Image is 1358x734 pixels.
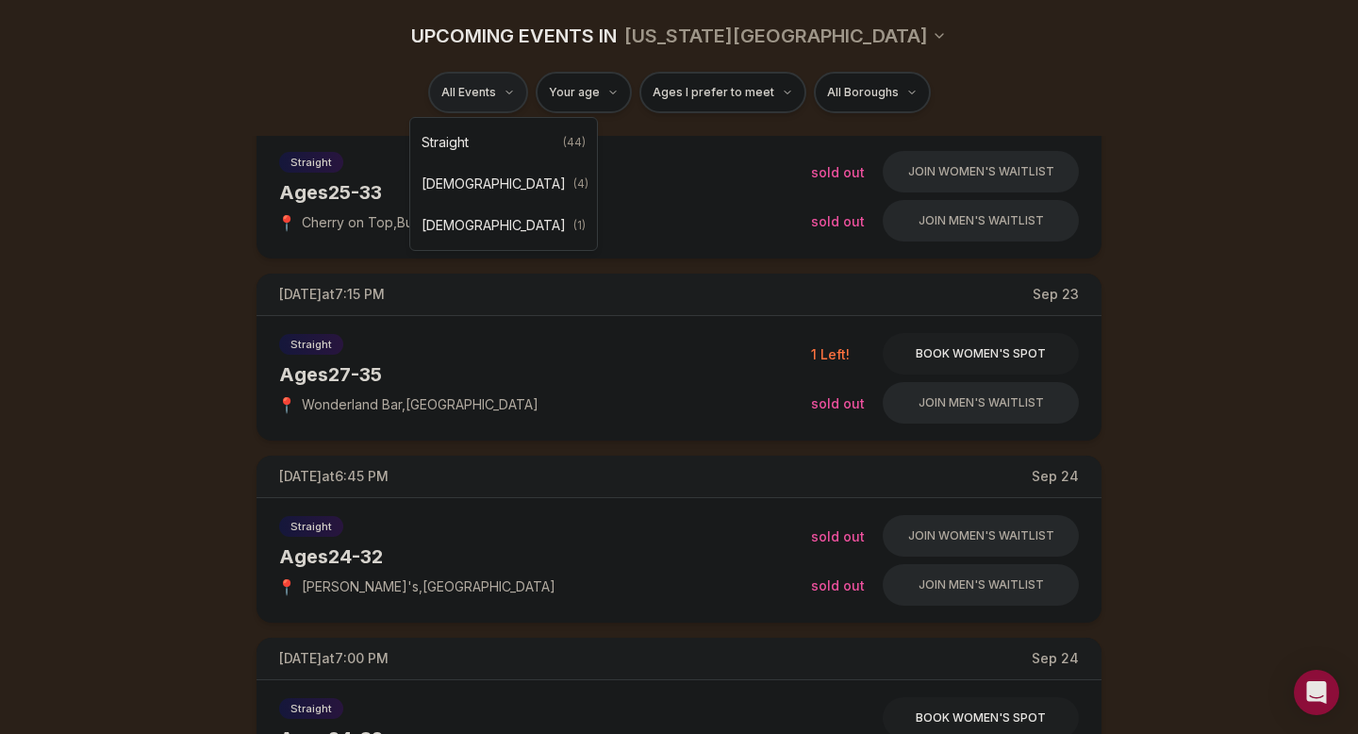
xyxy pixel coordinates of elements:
[422,133,469,152] span: Straight
[563,135,586,150] span: ( 44 )
[422,216,566,235] span: [DEMOGRAPHIC_DATA]
[573,176,588,192] span: ( 4 )
[573,218,586,233] span: ( 1 )
[422,175,566,193] span: [DEMOGRAPHIC_DATA]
